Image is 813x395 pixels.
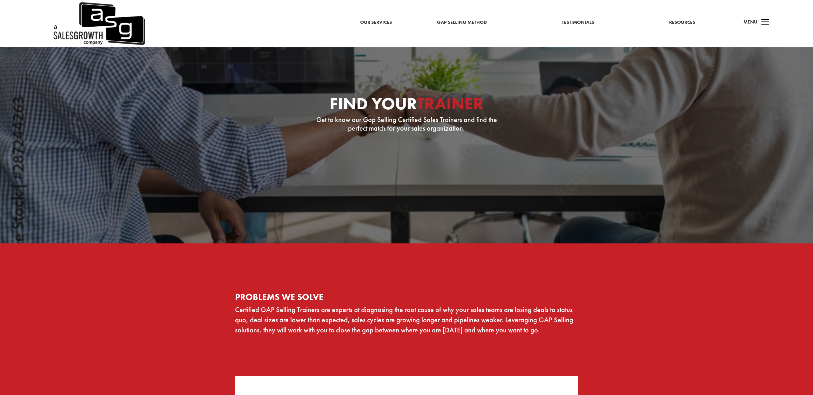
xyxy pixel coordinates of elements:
span: a [759,16,772,29]
span: Menu [743,19,757,25]
span: Trainer [417,93,483,114]
a: Testimonials [562,18,594,27]
h2: Problems We Solve [235,293,578,305]
a: Our Services [360,18,392,27]
h1: Find Your [311,95,502,115]
h3: Get to know our Gap Selling Certified Sales Trainers and find the perfect match for your sales or... [311,115,502,136]
a: Resources [669,18,695,27]
a: Gap Selling Method [437,18,487,27]
p: Certified GAP Selling Trainers are experts at diagnosing the root cause of why your sales teams a... [235,305,578,335]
